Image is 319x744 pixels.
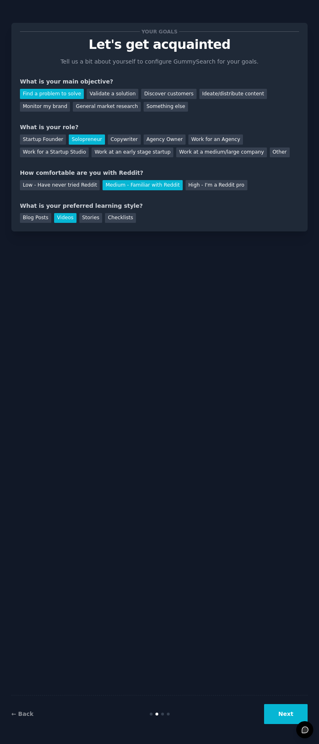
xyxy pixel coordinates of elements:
[103,180,182,190] div: Medium - Familiar with Reddit
[20,89,84,99] div: Find a problem to solve
[11,711,33,717] a: ← Back
[144,102,188,112] div: Something else
[20,202,299,210] div: What is your preferred learning style?
[20,134,66,145] div: Startup Founder
[188,134,243,145] div: Work for an Agency
[270,147,290,158] div: Other
[92,147,173,158] div: Work at an early stage startup
[87,89,138,99] div: Validate a solution
[20,147,89,158] div: Work for a Startup Studio
[140,27,179,36] span: Your goals
[79,213,102,223] div: Stories
[144,134,186,145] div: Agency Owner
[105,213,136,223] div: Checklists
[57,57,262,66] p: Tell us a bit about yourself to configure GummySearch for your goals.
[199,89,267,99] div: Ideate/distribute content
[20,169,299,177] div: How comfortable are you with Reddit?
[73,102,141,112] div: General market research
[108,134,141,145] div: Copywriter
[186,180,247,190] div: High - I'm a Reddit pro
[69,134,105,145] div: Solopreneur
[20,37,299,52] p: Let's get acquainted
[54,213,76,223] div: Videos
[20,102,70,112] div: Monitor my brand
[264,704,308,724] button: Next
[176,147,267,158] div: Work at a medium/large company
[20,213,51,223] div: Blog Posts
[20,77,299,86] div: What is your main objective?
[20,180,100,190] div: Low - Have never tried Reddit
[141,89,196,99] div: Discover customers
[20,123,299,132] div: What is your role?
